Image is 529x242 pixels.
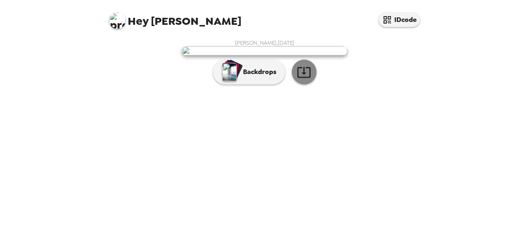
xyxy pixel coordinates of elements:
img: user [182,46,347,55]
span: Hey [128,14,148,29]
button: IDcode [379,12,420,27]
span: [PERSON_NAME] [109,8,241,27]
p: Backdrops [239,67,276,77]
span: [PERSON_NAME] , [DATE] [235,39,294,46]
img: profile pic [109,12,126,29]
button: Backdrops [213,60,285,84]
